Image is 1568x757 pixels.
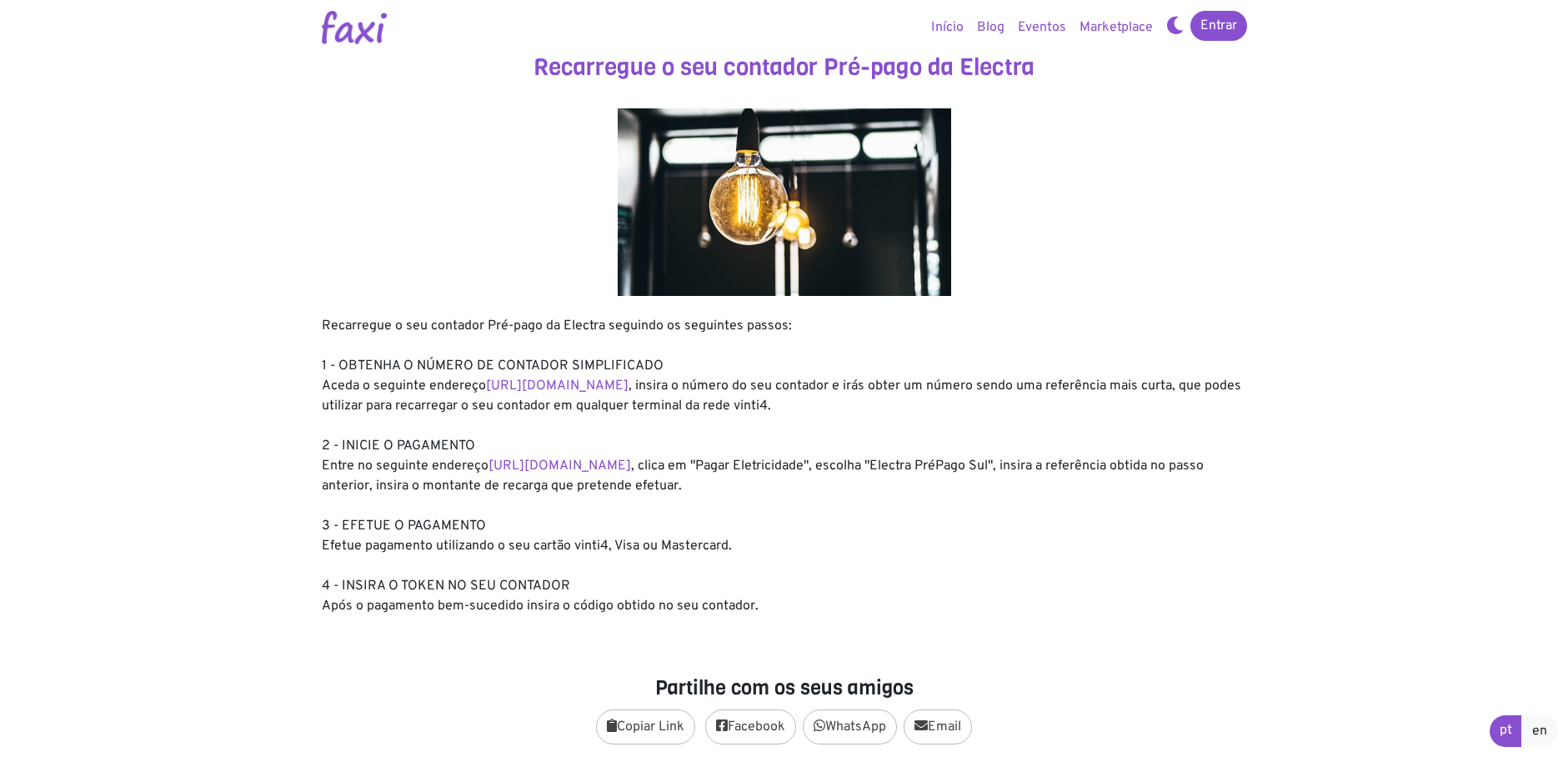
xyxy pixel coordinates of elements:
[924,11,970,44] a: Início
[1190,11,1247,41] a: Entrar
[322,11,387,44] img: Logotipo Faxi Online
[1490,715,1522,747] a: pt
[1073,11,1160,44] a: Marketplace
[322,53,1247,82] h3: Recarregue o seu contador Pré-pago da Electra
[803,709,897,744] a: WhatsApp
[618,108,951,296] img: energy.jpg
[970,11,1011,44] a: Blog
[705,709,796,744] a: Facebook
[322,316,1247,616] div: Recarregue o seu contador Pré-pago da Electra seguindo os seguintes passos: 1 - OBTENHA O NÚMERO ...
[322,676,1247,700] h4: Partilhe com os seus amigos
[1011,11,1073,44] a: Eventos
[904,709,972,744] a: Email
[596,709,695,744] button: Copiar Link
[486,378,629,394] a: [URL][DOMAIN_NAME]
[1521,715,1558,747] a: en
[488,458,631,474] a: [URL][DOMAIN_NAME]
